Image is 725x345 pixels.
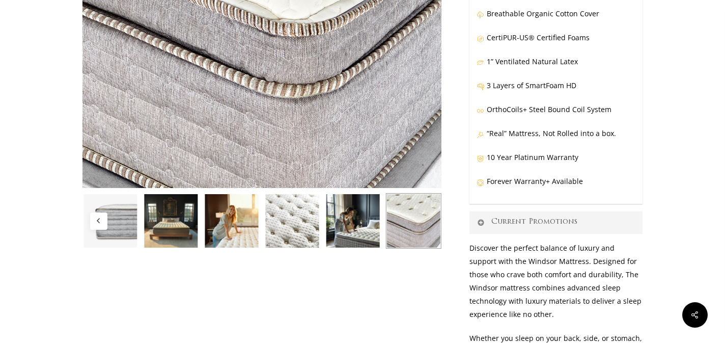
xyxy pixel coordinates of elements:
[477,175,635,199] p: Forever Warranty+ Available
[477,31,635,55] p: CertiPUR-US® Certified Foams
[82,193,138,249] img: Windsor-Side-Profile-HD-Closeup
[477,7,635,31] p: Breathable Organic Cotton Cover
[143,193,199,249] img: Windsor In NH Manor
[477,79,635,103] p: 3 Layers of SmartFoam HD
[477,103,635,127] p: OrthoCoils+ Steel Bound Coil System
[469,242,643,332] p: Discover the perfect balance of luxury and support with the Windsor Mattress. Designed for those ...
[90,213,107,230] button: Previous
[469,211,643,234] a: Current Promotions
[477,127,635,151] p: “Real” Mattress, Not Rolled into a box.
[325,193,381,249] img: Windsor-Loft-Photoshoot-Amelia Feels the Plush Pillow top.
[477,151,635,175] p: 10 Year Platinum Warranty
[477,55,635,79] p: 1” Ventilated Natural Latex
